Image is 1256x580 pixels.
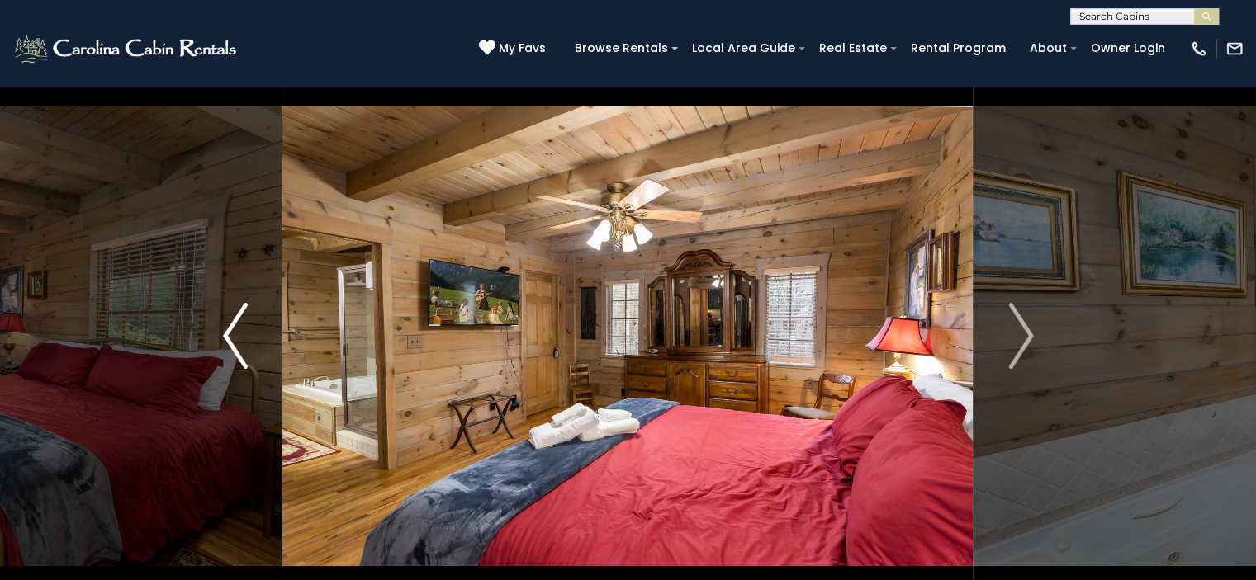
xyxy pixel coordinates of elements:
a: Rental Program [903,35,1014,61]
span: My Favs [499,40,546,57]
a: About [1021,35,1075,61]
img: phone-regular-white.png [1190,40,1208,58]
img: White-1-2.png [12,32,241,65]
img: arrow [223,303,248,369]
img: mail-regular-white.png [1225,40,1244,58]
a: Browse Rentals [566,35,676,61]
a: Owner Login [1083,35,1173,61]
a: Real Estate [811,35,895,61]
a: Local Area Guide [684,35,803,61]
img: arrow [1008,303,1033,369]
a: My Favs [479,40,550,58]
